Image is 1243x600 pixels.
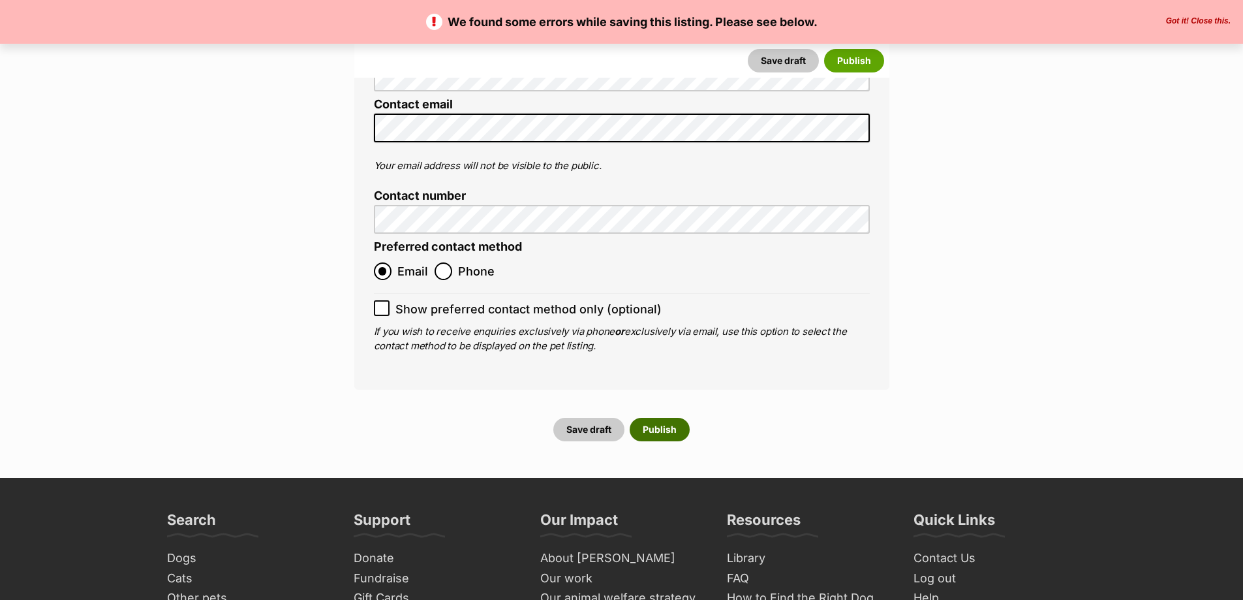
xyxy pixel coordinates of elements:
[167,511,216,537] h3: Search
[748,49,819,72] button: Save draft
[354,511,410,537] h3: Support
[348,569,522,589] a: Fundraise
[908,569,1082,589] a: Log out
[397,262,428,280] span: Email
[553,418,624,441] button: Save draft
[727,511,801,537] h3: Resources
[395,300,662,318] span: Show preferred contact method only (optional)
[162,569,335,589] a: Cats
[908,548,1082,569] a: Contact Us
[374,240,522,254] label: Preferred contact method
[722,548,895,569] a: Library
[13,13,1230,31] p: We found some errors while saving this listing. Please see below.
[540,511,618,537] h3: Our Impact
[374,189,870,203] label: Contact number
[162,548,335,569] a: Dogs
[535,548,709,569] a: About [PERSON_NAME]
[630,418,690,441] button: Publish
[1162,16,1235,27] button: Close the banner
[458,262,495,280] span: Phone
[824,49,884,72] button: Publish
[913,511,995,537] h3: Quick Links
[615,325,624,338] b: or
[722,569,895,589] a: FAQ
[535,569,709,589] a: Our work
[374,324,870,354] p: If you wish to receive enquiries exclusively via phone exclusively via email, use this option to ...
[374,159,870,174] p: Your email address will not be visible to the public.
[374,98,870,112] label: Contact email
[348,548,522,569] a: Donate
